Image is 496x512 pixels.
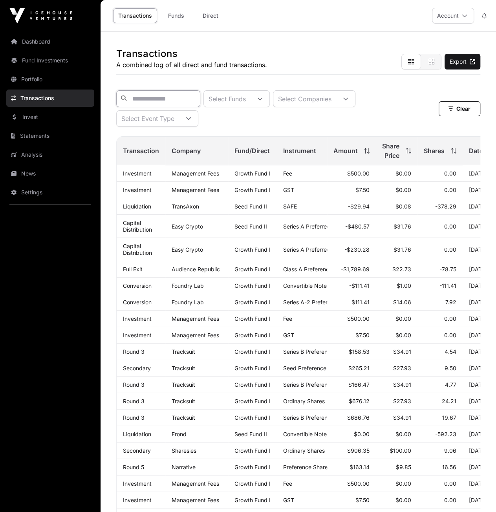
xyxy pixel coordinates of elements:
[444,315,456,322] span: 0.00
[444,480,456,487] span: 0.00
[327,215,376,238] td: -$480.57
[283,480,292,487] span: Fee
[444,187,456,193] span: 0.00
[6,108,94,126] a: Invest
[283,146,316,155] span: Instrument
[6,33,94,50] a: Dashboard
[327,393,376,410] td: $676.12
[123,266,143,272] a: Full Exit
[382,141,399,160] span: Share Price
[234,464,271,470] a: Growth Fund I
[172,480,222,487] p: Management Fees
[283,365,346,371] span: Seed Preference Shares
[435,431,456,437] span: -592.23
[333,146,358,155] span: Amount
[234,348,271,355] a: Growth Fund I
[234,414,271,421] a: Growth Fund I
[123,219,152,233] a: Capital Distribution
[390,447,411,454] span: $100.00
[327,459,376,475] td: $163.14
[283,381,353,388] span: Series B Preference Shares
[234,170,271,177] a: Growth Fund I
[172,223,203,230] a: Easy Crypto
[445,299,456,305] span: 7.92
[435,203,456,210] span: -378.29
[327,344,376,360] td: $158.53
[195,8,226,23] a: Direct
[234,480,271,487] a: Growth Fund I
[172,266,220,272] a: Audience Republic
[327,426,376,443] td: $0.00
[117,111,179,126] div: Select Event Type
[442,464,456,470] span: 16.56
[393,348,411,355] span: $34.91
[393,381,411,388] span: $34.91
[283,282,350,289] span: Convertible Note ([DATE])
[123,315,152,322] a: Investment
[172,414,195,421] a: Tracksuit
[172,315,222,322] p: Management Fees
[283,170,292,177] span: Fee
[283,266,351,272] span: Class A Preference Shares
[397,282,411,289] span: $1.00
[234,203,267,210] a: Seed Fund II
[396,464,411,470] span: $9.85
[234,282,271,289] a: Growth Fund I
[327,238,376,261] td: -$230.28
[9,8,72,24] img: Icehouse Ventures Logo
[123,480,152,487] a: Investment
[172,146,201,155] span: Company
[234,187,271,193] a: Growth Fund I
[234,146,270,155] span: Fund/Direct
[469,146,483,155] span: Date
[172,282,204,289] a: Foundry Lab
[160,8,192,23] a: Funds
[444,170,456,177] span: 0.00
[395,170,411,177] span: $0.00
[442,414,456,421] span: 19.67
[395,187,411,193] span: $0.00
[172,447,196,454] a: Sharesies
[283,315,292,322] span: Fee
[327,165,376,182] td: $500.00
[123,243,152,256] a: Capital Distribution
[283,398,325,404] span: Ordinary Shares
[123,348,145,355] a: Round 3
[439,101,480,116] button: Clear
[234,398,271,404] a: Growth Fund I
[6,52,94,69] a: Fund Investments
[327,360,376,377] td: $265.21
[123,414,145,421] a: Round 3
[444,447,456,454] span: 9.06
[394,246,411,253] span: $31.76
[172,348,195,355] a: Tracksuit
[283,447,325,454] span: Ordinary Shares
[283,332,294,338] span: GST
[424,146,445,155] span: Shares
[327,410,376,426] td: $686.76
[395,497,411,503] span: $0.00
[327,327,376,344] td: $7.50
[234,381,271,388] a: Growth Fund I
[327,475,376,492] td: $500.00
[172,464,196,470] a: Narrative
[172,497,222,503] p: Management Fees
[6,90,94,107] a: Transactions
[283,431,327,437] span: Convertible Note
[394,223,411,230] span: $31.76
[234,223,267,230] a: Seed Fund II
[439,282,456,289] span: -111.41
[393,414,411,421] span: $34.91
[172,170,222,177] p: Management Fees
[234,497,271,503] a: Growth Fund I
[123,431,151,437] a: Liquidation
[283,187,294,193] span: GST
[234,365,271,371] a: Growth Fund I
[457,474,496,512] iframe: Chat Widget
[6,184,94,201] a: Settings
[327,278,376,294] td: -$111.41
[283,497,294,503] span: GST
[283,348,353,355] span: Series B Preference Shares
[327,261,376,278] td: -$1,789.69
